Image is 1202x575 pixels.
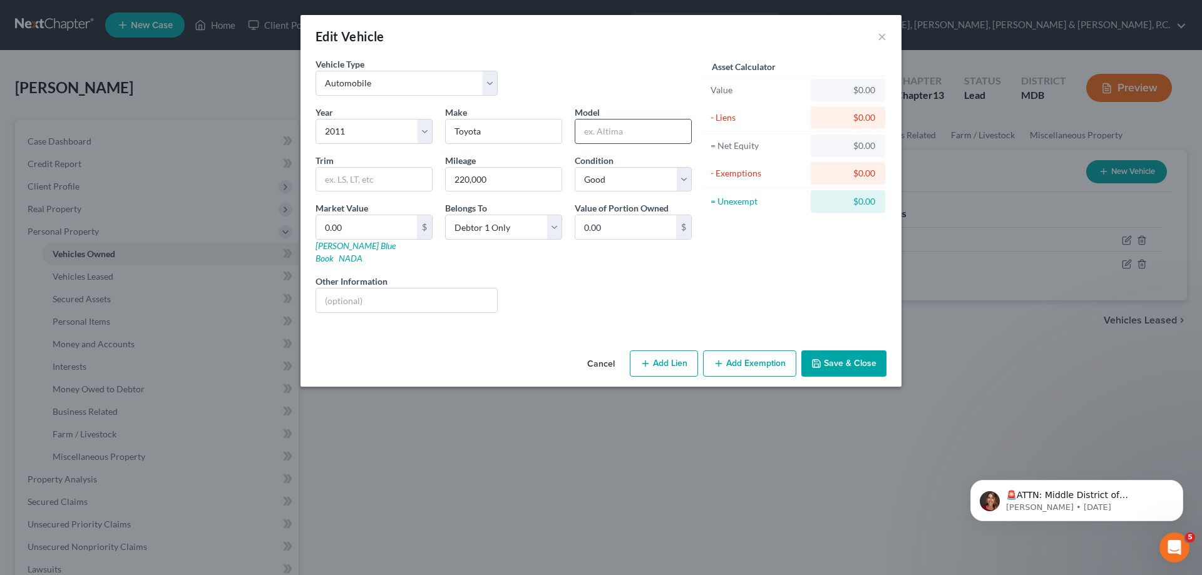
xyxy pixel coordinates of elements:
[821,195,875,208] div: $0.00
[316,154,334,167] label: Trim
[575,106,600,119] label: Model
[446,168,562,191] input: --
[711,111,805,124] div: - Liens
[575,201,669,215] label: Value of Portion Owned
[417,215,432,239] div: $
[821,140,875,152] div: $0.00
[316,275,388,288] label: Other Information
[339,253,362,263] a: NADA
[445,154,476,167] label: Mileage
[630,350,698,377] button: Add Lien
[711,195,805,208] div: = Unexempt
[821,84,875,96] div: $0.00
[575,120,691,143] input: ex. Altima
[575,215,676,239] input: 0.00
[1185,532,1195,542] span: 5
[821,167,875,180] div: $0.00
[575,154,614,167] label: Condition
[446,120,562,143] input: ex. Nissan
[952,454,1202,541] iframe: Intercom notifications message
[316,106,333,119] label: Year
[316,168,432,191] input: ex. LS, LT, etc
[801,350,886,377] button: Save & Close
[878,29,886,44] button: ×
[711,84,805,96] div: Value
[821,111,875,124] div: $0.00
[703,350,796,377] button: Add Exemption
[316,215,417,239] input: 0.00
[711,140,805,152] div: = Net Equity
[1159,532,1189,562] iframe: Intercom live chat
[712,60,776,73] label: Asset Calculator
[577,352,625,377] button: Cancel
[316,28,384,45] div: Edit Vehicle
[445,107,467,118] span: Make
[316,288,497,312] input: (optional)
[445,203,487,213] span: Belongs To
[711,167,805,180] div: - Exemptions
[316,201,368,215] label: Market Value
[316,58,364,71] label: Vehicle Type
[316,240,396,263] a: [PERSON_NAME] Blue Book
[676,215,691,239] div: $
